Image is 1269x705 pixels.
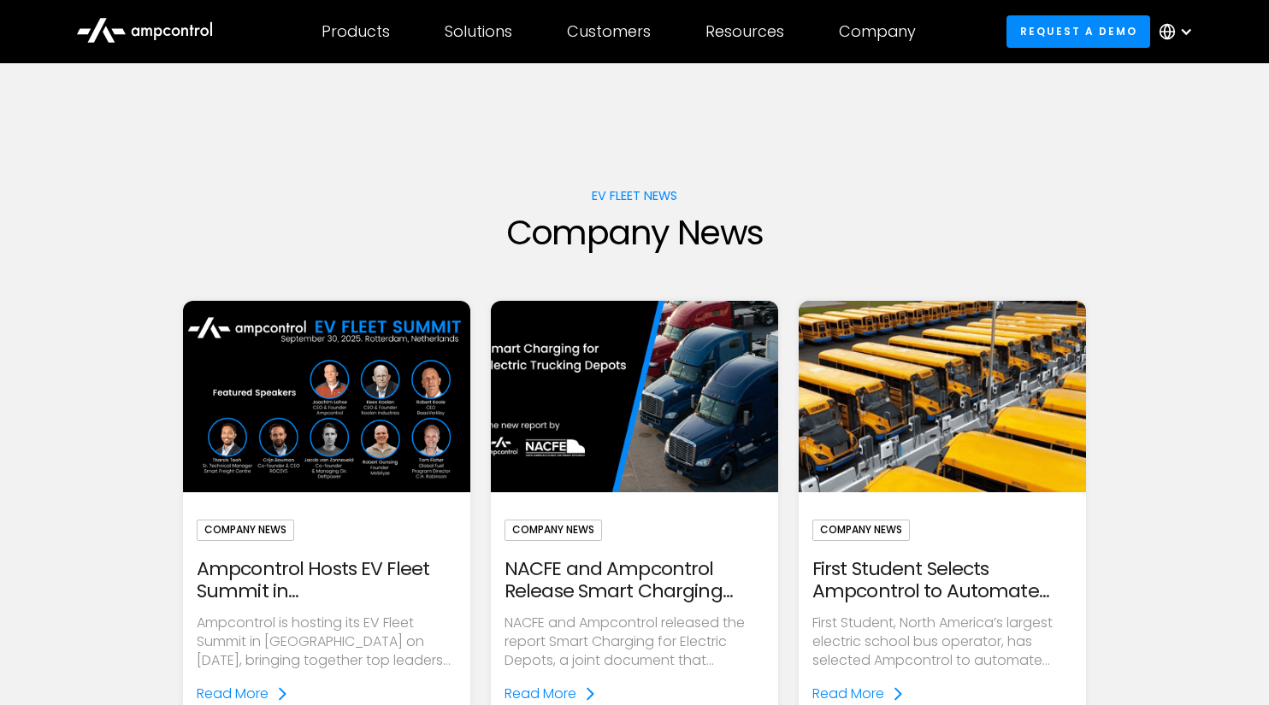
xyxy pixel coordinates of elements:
div: First Student Selects Ampcontrol to Automate Electric Transportation [812,558,1072,603]
a: Request a demo [1006,15,1150,47]
div: Ampcontrol Hosts EV Fleet Summit in [GEOGRAPHIC_DATA] to Advance Electric Fleet Management in [GE... [197,558,457,603]
div: Products [322,22,390,41]
h1: Company News [506,212,764,253]
div: Company News [812,520,910,540]
div: Read More [197,684,269,703]
p: Ampcontrol is hosting its EV Fleet Summit in [GEOGRAPHIC_DATA] on [DATE], bringing together top l... [197,614,457,671]
p: NACFE and Ampcontrol released the report Smart Charging for Electric Depots, a joint document tha... [505,614,764,671]
div: Resources [705,22,784,41]
div: Customers [567,22,651,41]
a: Read More [812,684,905,703]
div: Read More [812,684,884,703]
div: Company [839,22,916,41]
div: Solutions [445,22,512,41]
p: First Student, North America’s largest electric school bus operator, has selected Ampcontrol to a... [812,614,1072,671]
a: Read More [197,684,289,703]
div: Company News [505,520,602,540]
div: NACFE and Ampcontrol Release Smart Charging Report for Electric Truck Depots [505,558,764,603]
div: EV fleet news [592,186,677,205]
div: Company News [197,520,294,540]
a: Read More [505,684,597,703]
div: Read More [505,684,576,703]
